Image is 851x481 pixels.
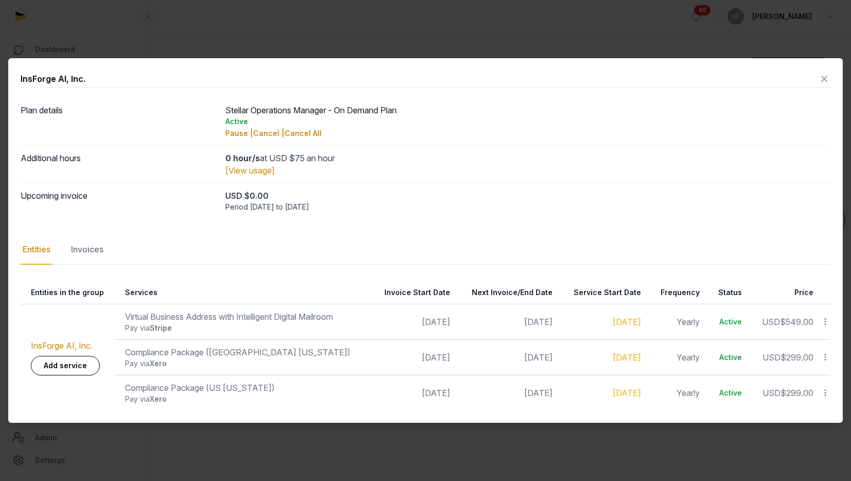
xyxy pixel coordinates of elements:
a: InsForge AI, Inc. [31,340,93,351]
th: Services [115,281,369,304]
div: Entities [21,235,52,265]
th: Next Invoice/End Date [456,281,559,304]
span: Xero [150,394,167,403]
span: Cancel All [285,129,322,138]
span: USD [763,388,781,398]
dt: Plan details [21,104,217,139]
nav: Tabs [21,235,830,265]
th: Price [748,281,820,304]
span: Xero [150,359,167,368]
a: [DATE] [613,317,641,327]
span: Pause | [225,129,253,138]
div: Invoices [69,235,105,265]
th: Frequency [647,281,706,304]
div: Active [716,317,742,327]
span: [DATE] [524,388,553,398]
div: Compliance Package (US [US_STATE]) [125,382,363,394]
th: Invoice Start Date [369,281,456,304]
span: $549.00 [780,317,813,327]
span: Stripe [150,323,172,332]
div: Active [225,116,831,127]
div: Active [716,352,742,363]
th: Status [706,281,748,304]
div: Pay via [125,358,363,369]
div: Active [716,388,742,398]
td: Yearly [647,304,706,340]
span: USD [763,352,781,363]
span: USD [762,317,780,327]
span: $299.00 [781,388,813,398]
th: Entities in the group [21,281,115,304]
div: Compliance Package ([GEOGRAPHIC_DATA] [US_STATE]) [125,346,363,358]
div: Pay via [125,323,363,333]
div: USD $0.00 [225,190,831,202]
div: at USD $75 an hour [225,152,831,164]
td: [DATE] [369,304,456,340]
dt: Upcoming invoice [21,190,217,212]
th: Service Start Date [559,281,647,304]
a: [DATE] [613,352,641,363]
span: Cancel | [253,129,285,138]
a: Add service [31,356,100,375]
div: InsForge AI, Inc. [21,73,85,85]
dt: Additional hours [21,152,217,177]
strong: 0 hour/s [225,153,260,163]
span: [DATE] [524,352,553,363]
td: [DATE] [369,375,456,411]
span: [DATE] [524,317,553,327]
div: Stellar Operations Manager - On Demand Plan [225,104,831,139]
div: Pay via [125,394,363,404]
div: Virtual Business Address with Intelligent Digital Mailroom [125,311,363,323]
td: [DATE] [369,340,456,375]
a: [View usage] [225,165,275,176]
div: Period [DATE] to [DATE] [225,202,831,212]
span: $299.00 [781,352,813,363]
td: Yearly [647,340,706,375]
a: [DATE] [613,388,641,398]
td: Yearly [647,375,706,411]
